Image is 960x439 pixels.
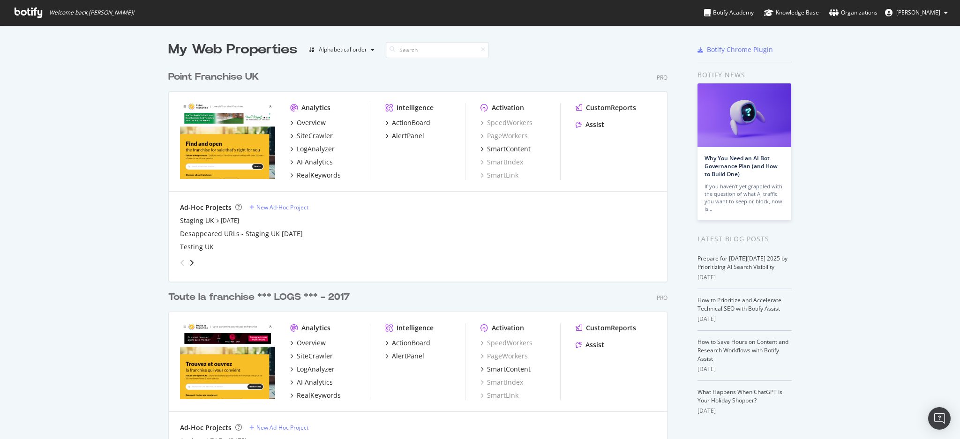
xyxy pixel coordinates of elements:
div: Botify Chrome Plugin [707,45,773,54]
div: Overview [297,338,326,348]
div: AI Analytics [297,378,333,387]
div: Latest Blog Posts [697,234,792,244]
a: How to Prioritize and Accelerate Technical SEO with Botify Assist [697,296,781,313]
a: New Ad-Hoc Project [249,424,308,432]
a: Staging UK [180,216,214,225]
a: SiteCrawler [290,351,333,361]
div: RealKeywords [297,391,341,400]
div: AI Analytics [297,157,333,167]
div: CustomReports [586,323,636,333]
div: SmartContent [487,144,531,154]
a: Botify Chrome Plugin [697,45,773,54]
div: [DATE] [697,273,792,282]
a: Overview [290,118,326,127]
a: SmartIndex [480,157,523,167]
div: My Web Properties [168,40,297,59]
div: Ad-Hoc Projects [180,423,232,432]
a: LogAnalyzer [290,144,335,154]
div: If you haven’t yet grappled with the question of what AI traffic you want to keep or block, now is… [705,183,784,213]
div: Intelligence [397,323,434,333]
a: Why You Need an AI Bot Governance Plan (and How to Build One) [705,154,778,178]
div: [DATE] [697,407,792,415]
a: How to Save Hours on Content and Research Workflows with Botify Assist [697,338,788,363]
div: Botify news [697,70,792,80]
div: Activation [492,323,524,333]
div: Toute la franchise *** LOGS *** - 2017 [168,290,350,304]
div: [DATE] [697,365,792,373]
div: SmartContent [487,365,531,374]
div: [DATE] [697,315,792,323]
a: SmartContent [480,365,531,374]
div: Overview [297,118,326,127]
a: Prepare for [DATE][DATE] 2025 by Prioritizing AI Search Visibility [697,254,787,271]
button: [PERSON_NAME] [877,5,955,20]
div: Assist [585,340,604,350]
div: Organizations [829,8,877,17]
div: RealKeywords [297,171,341,180]
a: [DATE] [221,216,239,224]
span: Welcome back, [PERSON_NAME] ! [49,9,134,16]
a: SmartLink [480,171,518,180]
div: Activation [492,103,524,112]
a: LogAnalyzer [290,365,335,374]
div: LogAnalyzer [297,144,335,154]
div: Ad-Hoc Projects [180,203,232,212]
div: SiteCrawler [297,131,333,141]
a: PageWorkers [480,131,528,141]
a: AlertPanel [385,131,424,141]
div: Pro [657,74,667,82]
img: toute-la-franchise.com [180,323,275,399]
div: Botify Academy [704,8,754,17]
div: angle-right [188,258,195,268]
div: Knowledge Base [764,8,819,17]
a: SiteCrawler [290,131,333,141]
a: What Happens When ChatGPT Is Your Holiday Shopper? [697,388,782,404]
a: PageWorkers [480,351,528,361]
div: Assist [585,120,604,129]
div: Analytics [301,103,330,112]
div: ActionBoard [392,338,430,348]
div: LogAnalyzer [297,365,335,374]
a: Point Franchise UK [168,70,262,84]
a: ActionBoard [385,338,430,348]
div: New Ad-Hoc Project [256,424,308,432]
div: Intelligence [397,103,434,112]
a: Assist [576,340,604,350]
div: New Ad-Hoc Project [256,203,308,211]
a: Testing UK [180,242,214,252]
div: SiteCrawler [297,351,333,361]
span: Gwendoline Barreau [896,8,940,16]
a: SmartLink [480,391,518,400]
a: SmartContent [480,144,531,154]
a: CustomReports [576,103,636,112]
a: AI Analytics [290,157,333,167]
a: Overview [290,338,326,348]
a: SmartIndex [480,378,523,387]
a: CustomReports [576,323,636,333]
a: AlertPanel [385,351,424,361]
div: Alphabetical order [319,47,367,52]
a: AI Analytics [290,378,333,387]
img: pointfranchise.co.uk [180,103,275,179]
div: AlertPanel [392,351,424,361]
a: SpeedWorkers [480,118,532,127]
div: Desappeared URLs - Staging UK [DATE] [180,229,303,238]
div: Pro [657,294,667,302]
div: Analytics [301,323,330,333]
a: RealKeywords [290,391,341,400]
a: SpeedWorkers [480,338,532,348]
a: ActionBoard [385,118,430,127]
a: RealKeywords [290,171,341,180]
div: ActionBoard [392,118,430,127]
a: New Ad-Hoc Project [249,203,308,211]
